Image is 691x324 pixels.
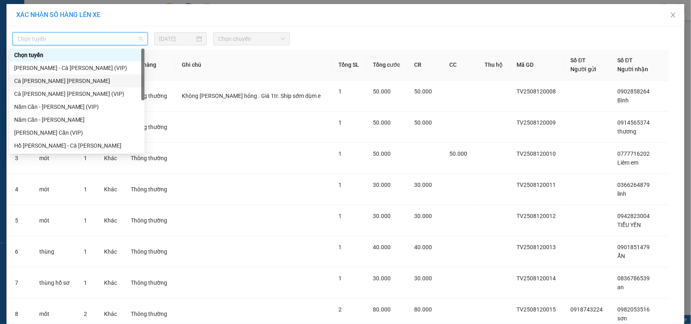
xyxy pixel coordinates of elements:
b: GỬI : Trạm [PERSON_NAME] [10,59,153,72]
div: Cà Mau - Hồ Chí Minh [9,74,145,87]
span: 1 [338,150,342,157]
th: CR [408,49,443,80]
span: 30.000 [373,213,391,219]
div: Năm Căn - [PERSON_NAME] [14,115,140,124]
div: Năm Căn - [PERSON_NAME] (VIP) [14,102,140,111]
span: 1 [84,186,87,193]
th: CC [443,49,478,80]
span: 2 [84,311,87,317]
div: Hồ Chí Minh - Cà Mau [9,139,145,152]
td: Khác [98,174,124,205]
span: 30.000 [415,275,432,282]
span: 0366264879 [617,182,650,188]
span: TV2508120009 [517,119,556,126]
span: 1 [338,244,342,250]
span: 30.000 [415,213,432,219]
span: 80.000 [415,306,432,313]
span: Số ĐT [571,57,586,64]
span: thương [617,128,636,135]
span: TV2508120010 [517,150,556,157]
span: Chọn tuyến [17,33,143,45]
input: 12/08/2025 [159,34,195,43]
div: Năm Căn - Hồ Chí Minh (VIP) [9,100,145,113]
span: 30.000 [373,182,391,188]
div: [PERSON_NAME] - Cà [PERSON_NAME] (VIP) [14,64,140,72]
span: sơn [617,315,627,322]
span: TV2508120008 [517,88,556,95]
span: 50.000 [449,150,467,157]
td: Thông thường [124,112,175,143]
td: 5 [9,205,33,236]
span: TV2508120012 [517,213,556,219]
div: Cà [PERSON_NAME] [PERSON_NAME] (VIP) [14,89,140,98]
span: 1 [338,275,342,282]
li: 26 Phó Cơ Điều, Phường 12 [76,20,338,30]
span: 1 [84,280,87,286]
img: logo.jpg [10,10,51,51]
th: Mã GD [510,49,564,80]
span: 40.000 [373,244,391,250]
span: 1 [84,248,87,255]
th: Tổng SL [332,49,367,80]
span: 50.000 [415,119,432,126]
span: 40.000 [415,244,432,250]
td: mót [33,174,77,205]
span: 80.000 [373,306,391,313]
span: Không [PERSON_NAME] hỏng . Giá 1tr. Ship sớm dùm e [182,93,321,99]
td: Thông thường [124,80,175,112]
td: mót [33,205,77,236]
span: 30.000 [415,182,432,188]
th: Ghi chú [175,49,332,80]
td: thùng [33,236,77,267]
span: Số ĐT [617,57,633,64]
span: 1 [338,182,342,188]
span: 1 [338,88,342,95]
span: 0777716202 [617,150,650,157]
th: Loại hàng [124,49,175,80]
span: 0914565374 [617,119,650,126]
td: Thông thường [124,143,175,174]
span: close [670,12,676,18]
td: mót [33,143,77,174]
td: Thông thường [124,205,175,236]
span: 50.000 [373,88,391,95]
span: 0982053516 [617,306,650,313]
td: Thông thường [124,267,175,299]
span: 50.000 [373,150,391,157]
span: 30.000 [373,275,391,282]
span: TV2508120014 [517,275,556,282]
td: Thông thường [124,236,175,267]
th: Tổng cước [367,49,408,80]
li: Hotline: 02839552959 [76,30,338,40]
span: 0918743224 [571,306,603,313]
div: Chọn tuyến [14,51,140,59]
div: Cà [PERSON_NAME] [PERSON_NAME] [14,76,140,85]
span: Người nhận [617,66,648,72]
span: Chọn chuyến [218,33,285,45]
div: Hồ Chí Minh - Cà Mau (VIP) [9,61,145,74]
div: Chọn tuyến [9,49,145,61]
span: 50.000 [373,119,391,126]
span: TV2508120011 [517,182,556,188]
div: Cà Mau - Hồ Chí Minh (VIP) [9,87,145,100]
span: 2 [338,306,342,313]
td: 4 [9,174,33,205]
td: 3 [9,143,33,174]
td: 7 [9,267,33,299]
span: 1 [338,119,342,126]
td: thùng hồ sơ [33,267,77,299]
th: Thu hộ [478,49,510,80]
span: linh [617,191,626,197]
td: Khác [98,267,124,299]
span: 1 [84,217,87,224]
div: Hồ Chí Minh - Năm Căn (VIP) [9,126,145,139]
span: 50.000 [415,88,432,95]
span: 0901851479 [617,244,650,250]
span: TV2508120013 [517,244,556,250]
td: 1 [9,80,33,112]
span: Liêm em [617,159,638,166]
span: an [617,284,624,290]
span: TIỂU YẾN [617,222,641,228]
button: Close [662,4,685,27]
td: Khác [98,143,124,174]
